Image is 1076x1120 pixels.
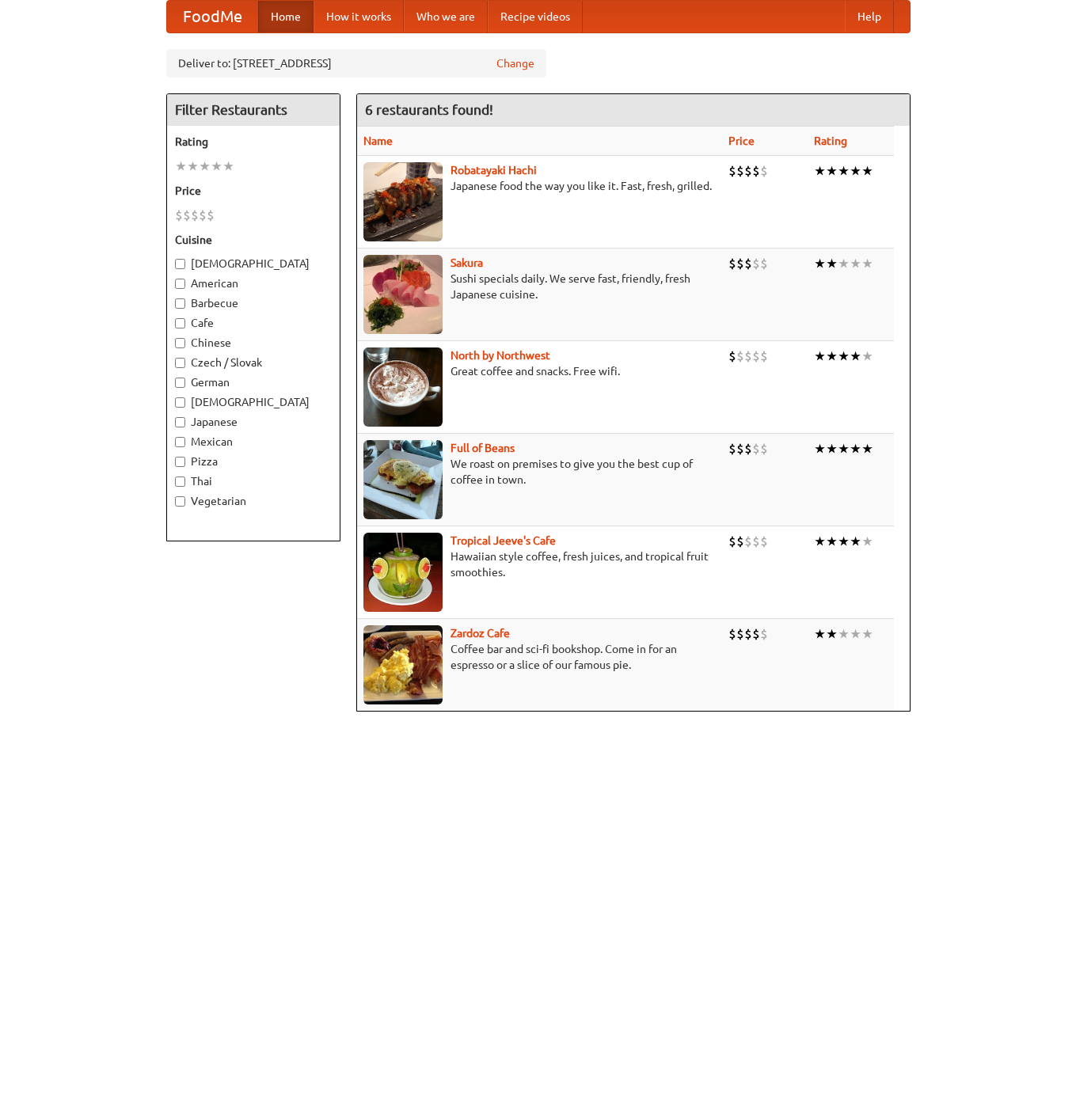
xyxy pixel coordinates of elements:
li: $ [752,255,760,272]
label: Thai [175,473,332,489]
a: Tropical Jeeve's Cafe [451,534,556,547]
li: $ [207,207,215,224]
li: $ [728,440,736,457]
input: [DEMOGRAPHIC_DATA] [175,397,185,408]
input: Barbecue [175,298,185,309]
label: American [175,275,332,291]
h5: Cuisine [175,232,332,248]
li: $ [752,347,760,365]
li: $ [760,625,768,643]
a: Name [363,135,393,147]
li: $ [736,440,744,457]
li: ★ [814,533,826,550]
li: ★ [814,347,826,365]
label: Barbecue [175,295,332,311]
h4: Filter Restaurants [167,94,340,126]
li: ★ [826,625,838,643]
a: FoodMe [167,1,258,32]
li: ★ [850,440,861,457]
li: $ [183,207,191,224]
p: Sushi specials daily. We serve fast, friendly, fresh Japanese cuisine. [363,271,717,302]
input: German [175,378,185,388]
li: ★ [211,158,222,175]
input: Mexican [175,437,185,447]
p: We roast on premises to give you the best cup of coffee in town. [363,456,717,488]
li: $ [760,162,768,180]
input: Pizza [175,457,185,467]
li: ★ [850,162,861,180]
li: ★ [175,158,187,175]
img: sakura.jpg [363,255,443,334]
p: Japanese food the way you like it. Fast, fresh, grilled. [363,178,717,194]
input: Vegetarian [175,496,185,507]
li: ★ [814,255,826,272]
label: Chinese [175,335,332,351]
li: $ [760,533,768,550]
b: Robatayaki Hachi [451,164,537,177]
li: ★ [814,440,826,457]
img: north.jpg [363,347,443,427]
li: ★ [814,625,826,643]
li: $ [744,255,752,272]
li: ★ [850,625,861,643]
img: zardoz.jpg [363,625,443,704]
li: ★ [187,158,199,175]
p: Coffee bar and sci-fi bookshop. Come in for an espresso or a slice of our famous pie. [363,641,717,673]
li: $ [736,347,744,365]
a: How it works [314,1,404,32]
li: $ [744,533,752,550]
a: Rating [814,135,847,147]
li: ★ [826,255,838,272]
li: $ [736,162,744,180]
li: $ [728,255,736,272]
li: ★ [838,625,850,643]
li: $ [760,255,768,272]
li: $ [728,533,736,550]
input: [DEMOGRAPHIC_DATA] [175,259,185,269]
li: $ [752,162,760,180]
input: Cafe [175,318,185,328]
a: Who we are [404,1,488,32]
p: Hawaiian style coffee, fresh juices, and tropical fruit smoothies. [363,549,717,580]
input: Czech / Slovak [175,358,185,368]
li: ★ [814,162,826,180]
li: ★ [850,255,861,272]
li: $ [728,625,736,643]
li: ★ [222,158,234,175]
li: $ [760,440,768,457]
a: Price [728,135,755,147]
label: German [175,374,332,390]
li: $ [744,625,752,643]
li: ★ [861,162,873,180]
li: $ [728,347,736,365]
input: Thai [175,476,185,487]
a: Sakura [451,256,483,269]
li: $ [728,162,736,180]
label: [DEMOGRAPHIC_DATA] [175,394,332,410]
input: Chinese [175,338,185,348]
label: Japanese [175,414,332,430]
div: Deliver to: [STREET_ADDRESS] [166,49,546,78]
li: ★ [199,158,211,175]
a: Change [496,55,534,71]
li: ★ [838,347,850,365]
img: robatayaki.jpg [363,162,443,241]
a: Recipe videos [488,1,583,32]
li: ★ [826,533,838,550]
li: ★ [861,625,873,643]
a: North by Northwest [451,349,550,362]
li: $ [191,207,199,224]
label: Mexican [175,434,332,450]
li: ★ [826,162,838,180]
li: ★ [861,533,873,550]
img: jeeves.jpg [363,533,443,612]
label: Pizza [175,454,332,469]
li: ★ [826,347,838,365]
li: ★ [861,440,873,457]
li: ★ [838,255,850,272]
li: $ [199,207,207,224]
li: ★ [838,533,850,550]
li: ★ [850,533,861,550]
